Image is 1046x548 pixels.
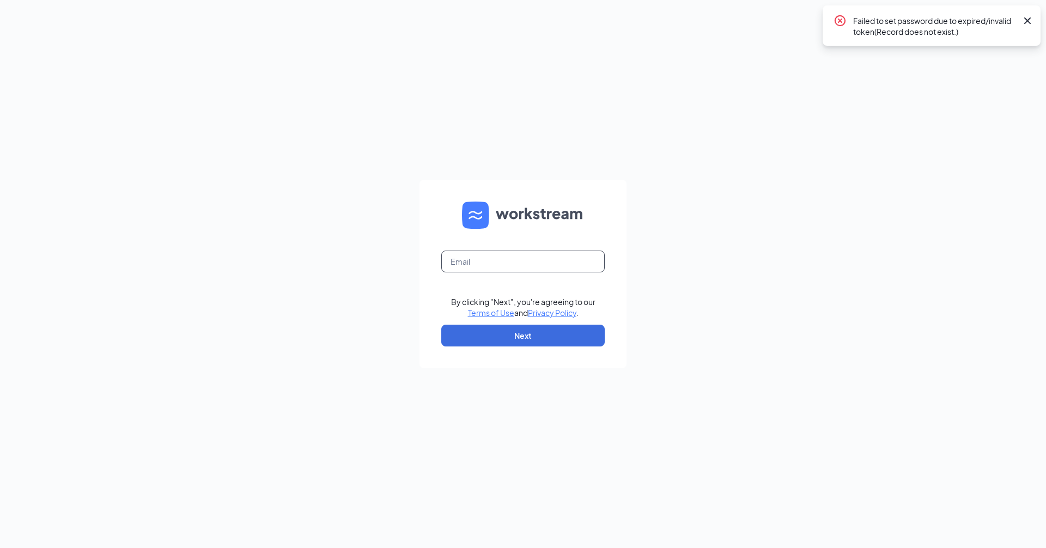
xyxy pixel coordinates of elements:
[528,308,576,318] a: Privacy Policy
[853,14,1017,37] div: Failed to set password due to expired/invalid token(Record does not exist.)
[441,251,605,272] input: Email
[1021,14,1034,27] svg: Cross
[468,308,514,318] a: Terms of Use
[441,325,605,346] button: Next
[451,296,595,318] div: By clicking "Next", you're agreeing to our and .
[834,14,847,27] svg: CrossCircle
[462,202,584,229] img: WS logo and Workstream text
